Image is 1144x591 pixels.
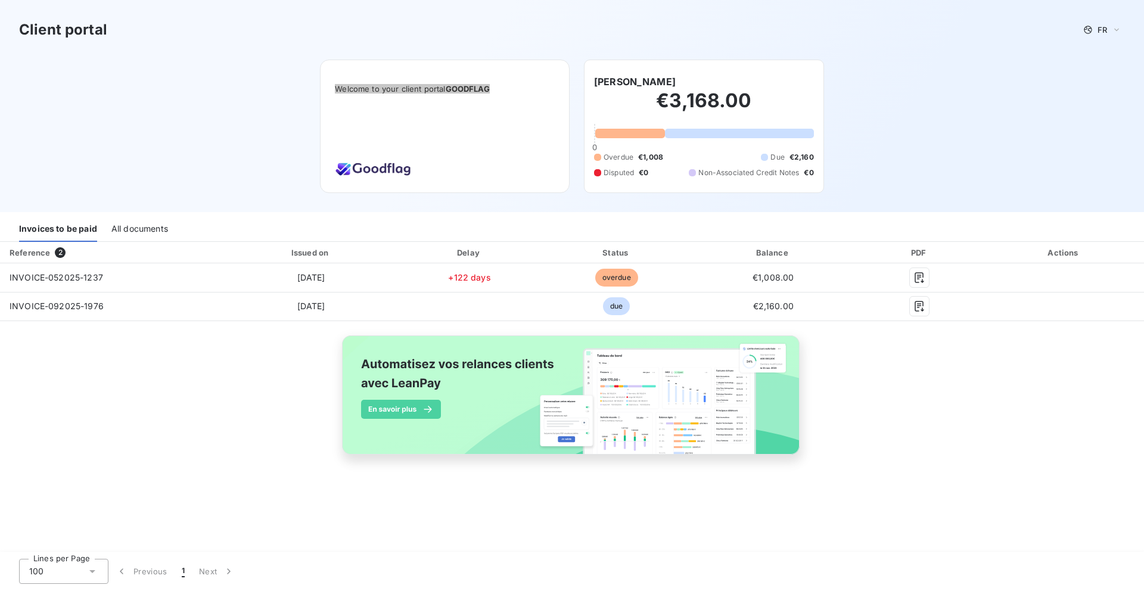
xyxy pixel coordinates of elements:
[182,565,185,577] span: 1
[192,559,242,584] button: Next
[604,167,634,178] span: Disputed
[331,328,813,475] img: banner
[446,84,490,94] span: GOODFLAG
[987,247,1142,259] div: Actions
[227,247,395,259] div: Issued on
[10,248,50,257] div: Reference
[594,89,814,125] h2: €3,168.00
[1098,25,1107,35] span: FR
[10,301,104,311] span: INVOICE-092025-1976
[111,217,168,242] div: All documents
[592,142,597,152] span: 0
[10,272,103,282] span: INVOICE-052025-1237
[603,297,630,315] span: due
[753,301,794,311] span: €2,160.00
[804,167,813,178] span: €0
[638,152,663,163] span: €1,008
[857,247,982,259] div: PDF
[789,152,814,163] span: €2,160
[770,152,784,163] span: Due
[297,301,325,311] span: [DATE]
[604,152,633,163] span: Overdue
[753,272,794,282] span: €1,008.00
[55,247,66,258] span: 2
[335,84,555,94] span: Welcome to your client portal
[108,559,175,584] button: Previous
[297,272,325,282] span: [DATE]
[335,157,411,178] img: Company logo
[694,247,853,259] div: Balance
[698,167,799,178] span: Non-Associated Credit Notes
[400,247,539,259] div: Delay
[639,167,648,178] span: €0
[175,559,192,584] button: 1
[594,74,676,89] h6: [PERSON_NAME]
[448,272,490,282] span: +122 days
[19,19,107,41] h3: Client portal
[544,247,689,259] div: Status
[595,269,638,287] span: overdue
[29,565,43,577] span: 100
[19,217,97,242] div: Invoices to be paid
